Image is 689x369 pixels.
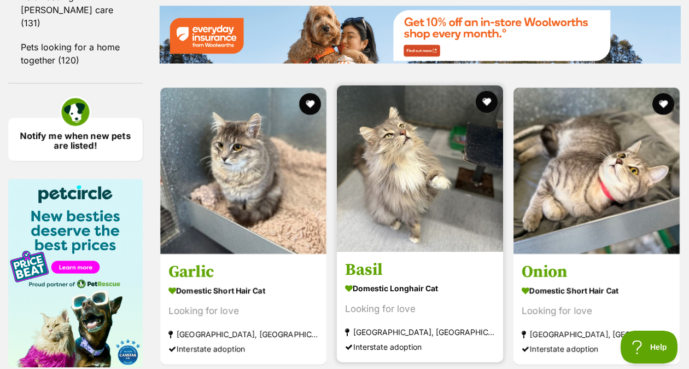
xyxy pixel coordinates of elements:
div: Looking for love [345,302,495,317]
strong: [GEOGRAPHIC_DATA], [GEOGRAPHIC_DATA] [345,325,495,340]
h3: Onion [522,262,672,283]
strong: Domestic Short Hair Cat [168,283,318,299]
div: Looking for love [522,304,672,319]
a: Onion Domestic Short Hair Cat Looking for love [GEOGRAPHIC_DATA], [GEOGRAPHIC_DATA] Interstate ad... [513,254,680,365]
button: favourite [652,93,674,115]
strong: [GEOGRAPHIC_DATA], [GEOGRAPHIC_DATA] [522,327,672,342]
h3: Garlic [168,262,318,283]
iframe: Help Scout Beacon - Open [621,331,678,364]
a: Garlic Domestic Short Hair Cat Looking for love [GEOGRAPHIC_DATA], [GEOGRAPHIC_DATA] Interstate a... [160,254,326,365]
a: Pets looking for a home together (120) [8,36,143,72]
img: Garlic - Domestic Short Hair Cat [160,88,326,254]
div: Interstate adoption [168,342,318,357]
img: Onion - Domestic Short Hair Cat [513,88,680,254]
button: favourite [299,93,321,115]
img: Pet Circle promo banner [8,179,143,367]
div: Interstate adoption [522,342,672,357]
a: Everyday Insurance promotional banner [159,5,681,66]
strong: Domestic Short Hair Cat [522,283,672,299]
img: Basil - Domestic Longhair Cat [337,85,503,252]
a: Notify me when new pets are listed! [8,118,143,161]
div: Interstate adoption [345,340,495,355]
div: Looking for love [168,304,318,319]
img: Everyday Insurance promotional banner [159,5,681,64]
h3: Basil [345,260,495,281]
button: favourite [476,91,498,113]
strong: Domestic Longhair Cat [345,281,495,297]
strong: [GEOGRAPHIC_DATA], [GEOGRAPHIC_DATA] [168,327,318,342]
a: Basil Domestic Longhair Cat Looking for love [GEOGRAPHIC_DATA], [GEOGRAPHIC_DATA] Interstate adop... [337,252,503,363]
